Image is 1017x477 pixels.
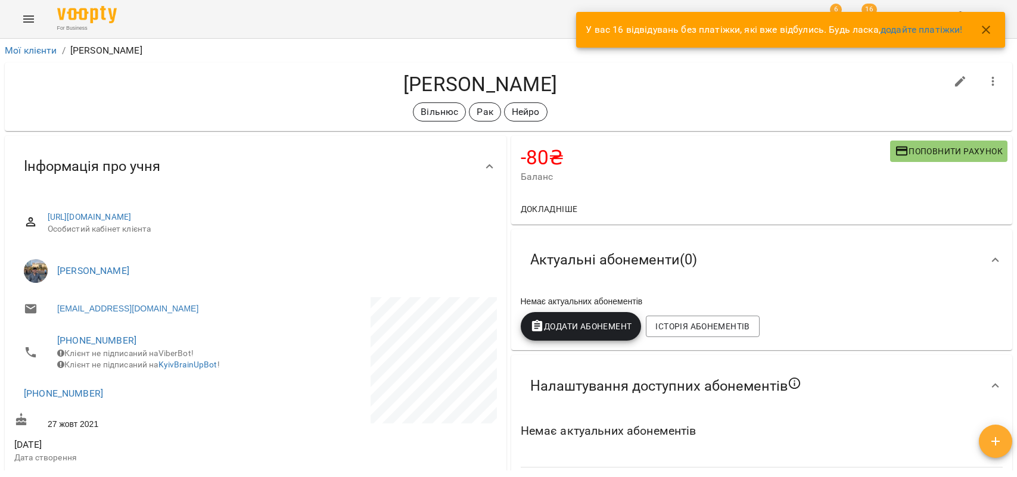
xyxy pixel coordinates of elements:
[518,293,1006,310] div: Немає актуальних абонементів
[24,157,160,176] span: Інформація про учня
[421,105,458,119] p: Вільнюс
[469,102,500,121] div: Рак
[48,212,132,222] a: [URL][DOMAIN_NAME]
[57,335,136,346] a: [PHONE_NUMBER]
[521,170,890,184] span: Баланс
[14,452,253,464] p: Дата створення
[48,223,487,235] span: Особистий кабінет клієнта
[516,198,583,220] button: Докладніше
[521,422,1003,440] h6: Немає актуальних абонементів
[57,24,117,32] span: For Business
[830,4,842,15] span: 6
[655,319,749,333] span: Історія абонементів
[521,312,642,341] button: Додати Абонемент
[788,376,802,391] svg: Якщо не обрано жодного, клієнт зможе побачити всі публічні абонементи
[12,410,256,432] div: 27 жовт 2021
[895,144,1003,158] span: Поповнити рахунок
[521,202,578,216] span: Докладніше
[24,388,103,399] a: [PHONE_NUMBER]
[504,102,548,121] div: Нейро
[890,141,1007,162] button: Поповнити рахунок
[530,376,802,395] span: Налаштування доступних абонементів
[24,259,48,283] img: Григорій Рак
[586,23,962,37] p: У вас 16 відвідувань без платіжки, які вже відбулись. Будь ласка,
[57,303,198,314] a: [EMAIL_ADDRESS][DOMAIN_NAME]
[521,145,890,170] h4: -80 ₴
[62,43,66,58] li: /
[511,229,1013,291] div: Актуальні абонементи(0)
[57,360,220,369] span: Клієнт не підписаний на !
[5,45,57,56] a: Мої клієнти
[646,316,759,337] button: Історія абонементів
[881,24,963,35] a: додайте платіжки!
[862,4,877,15] span: 16
[14,5,43,33] button: Menu
[14,72,946,96] h4: [PERSON_NAME]
[14,438,253,452] span: [DATE]
[57,265,129,276] a: [PERSON_NAME]
[530,319,632,333] span: Додати Абонемент
[158,360,217,369] a: KyivBrainUpBot
[57,348,194,358] span: Клієнт не підписаний на ViberBot!
[5,43,1012,58] nav: breadcrumb
[511,355,1013,417] div: Налаштування доступних абонементів
[5,136,506,197] div: Інформація про учня
[512,105,540,119] p: Нейро
[477,105,493,119] p: Рак
[530,251,697,269] span: Актуальні абонементи ( 0 )
[413,102,466,121] div: Вільнюс
[57,6,117,23] img: Voopty Logo
[70,43,142,58] p: [PERSON_NAME]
